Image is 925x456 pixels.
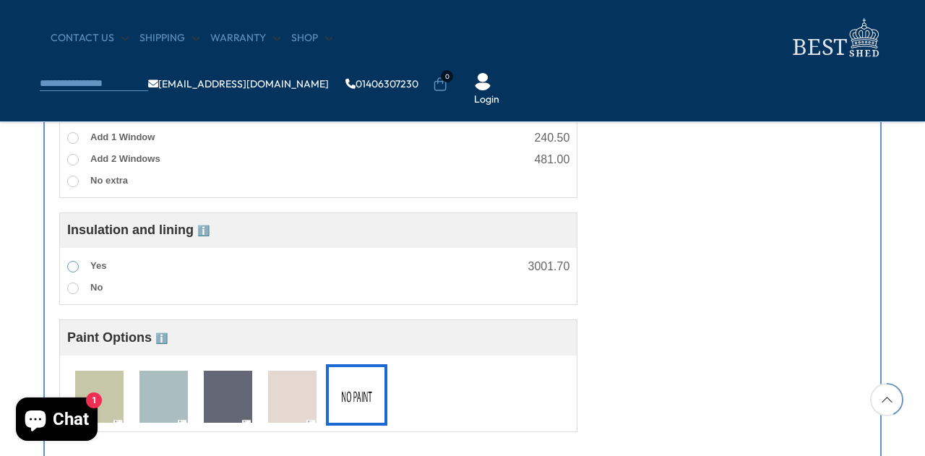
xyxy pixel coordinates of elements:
img: T7010 [75,371,124,424]
img: T7033 [204,371,252,424]
span: Add 2 Windows [90,153,160,164]
span: No [90,282,103,293]
a: Warranty [210,31,280,46]
div: 3001.70 [528,261,569,272]
a: Login [474,93,499,107]
span: Insulation and lining [67,223,210,237]
img: T7078 [268,371,317,424]
a: Shop [291,31,332,46]
div: T7024 [133,364,194,426]
div: T7078 [262,364,323,426]
img: User Icon [474,73,491,90]
img: No Paint [332,371,381,424]
div: T7033 [197,364,259,426]
span: 0 [441,70,453,82]
span: ℹ️ [155,332,168,344]
span: Paint Options [67,330,168,345]
div: No Paint [326,364,387,426]
a: Shipping [139,31,199,46]
a: 0 [433,77,447,92]
img: logo [784,14,885,61]
span: Add 1 Window [90,132,155,142]
div: 481.00 [534,154,569,165]
span: ℹ️ [197,225,210,236]
a: [EMAIL_ADDRESS][DOMAIN_NAME] [148,79,329,89]
span: Yes [90,260,106,271]
div: 240.50 [534,132,569,144]
a: 01406307230 [345,79,418,89]
a: CONTACT US [51,31,129,46]
div: T7010 [69,364,130,426]
img: T7024 [139,371,188,424]
inbox-online-store-chat: Shopify online store chat [12,397,102,444]
span: No extra [90,175,128,186]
